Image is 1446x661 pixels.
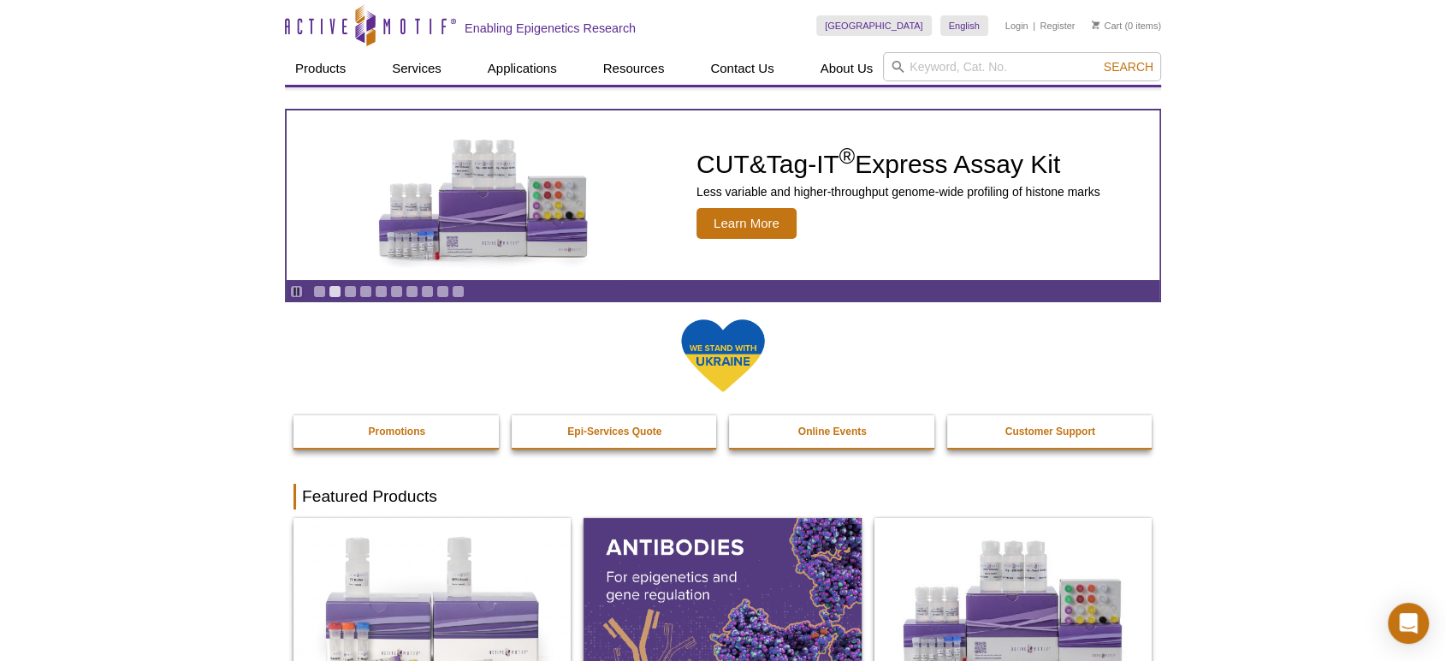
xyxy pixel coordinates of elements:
h2: CUT&Tag-IT Express Assay Kit [696,152,1100,177]
a: Promotions [293,415,501,448]
a: Go to slide 4 [359,285,372,298]
strong: Online Events [798,426,867,438]
a: English [940,15,988,36]
a: Applications [477,52,567,85]
strong: Promotions [368,426,425,438]
a: Go to slide 1 [313,285,326,298]
img: We Stand With Ukraine [680,318,766,394]
strong: Epi-Services Quote [567,426,661,438]
img: Your Cart [1092,21,1099,29]
h2: Featured Products [293,484,1153,509]
sup: ® [839,144,855,168]
a: Login [1005,20,1028,32]
a: Services [382,52,452,85]
a: Go to slide 3 [344,285,357,298]
a: Products [285,52,356,85]
article: CUT&Tag-IT Express Assay Kit [287,110,1159,280]
a: About Us [810,52,884,85]
a: Customer Support [947,415,1154,448]
button: Search [1099,59,1159,74]
div: Open Intercom Messenger [1388,603,1429,644]
a: Epi-Services Quote [512,415,719,448]
a: Register [1040,20,1075,32]
a: Go to slide 6 [390,285,403,298]
a: Contact Us [700,52,784,85]
a: Cart [1092,20,1122,32]
a: Go to slide 5 [375,285,388,298]
a: Go to slide 10 [452,285,465,298]
a: Online Events [729,415,936,448]
input: Keyword, Cat. No. [883,52,1161,81]
span: Learn More [696,208,797,239]
span: Search [1104,60,1153,74]
strong: Customer Support [1005,426,1095,438]
a: Go to slide 8 [421,285,434,298]
h2: Enabling Epigenetics Research [465,21,636,36]
li: (0 items) [1092,15,1161,36]
a: [GEOGRAPHIC_DATA] [816,15,932,36]
p: Less variable and higher-throughput genome-wide profiling of histone marks [696,184,1100,199]
a: Resources [593,52,675,85]
a: Go to slide 7 [406,285,418,298]
li: | [1033,15,1035,36]
img: CUT&Tag-IT Express Assay Kit [342,101,625,289]
a: CUT&Tag-IT Express Assay Kit CUT&Tag-IT®Express Assay Kit Less variable and higher-throughput gen... [287,110,1159,280]
a: Go to slide 9 [436,285,449,298]
a: Toggle autoplay [290,285,303,298]
a: Go to slide 2 [329,285,341,298]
